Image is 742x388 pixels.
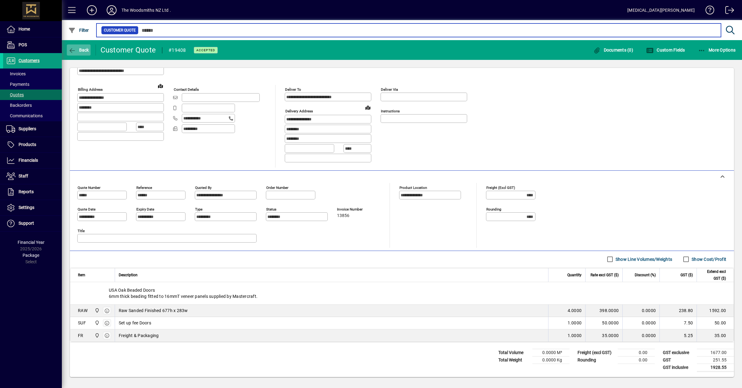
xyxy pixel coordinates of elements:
a: Invoices [3,69,62,79]
span: Financials [19,158,38,163]
span: Staff [19,173,28,178]
span: The Woodsmiths [93,307,100,314]
span: Freight & Packaging [119,332,159,339]
mat-label: Quote date [78,207,96,211]
span: Rate excl GST ($) [591,272,619,278]
td: GST inclusive [660,364,697,371]
mat-label: Title [78,228,85,233]
label: Show Cost/Profit [690,256,726,262]
mat-label: Instructions [381,109,400,113]
mat-label: Quote number [78,185,100,190]
span: Payments [6,82,29,87]
button: Add [82,5,102,16]
span: Package [23,253,39,258]
a: View on map [363,102,373,112]
mat-label: Product location [399,185,427,190]
a: Knowledge Base [701,1,714,21]
a: Communications [3,111,62,121]
mat-label: Deliver To [285,87,301,92]
span: More Options [698,48,736,52]
span: Quotes [6,92,24,97]
td: 251.55 [697,356,734,364]
span: Back [68,48,89,52]
div: 398.0000 [589,307,619,314]
div: SUF [78,320,86,326]
a: Support [3,216,62,231]
a: Suppliers [3,121,62,137]
div: [MEDICAL_DATA][PERSON_NAME] [627,5,695,15]
span: Communications [6,113,43,118]
mat-label: Quoted by [195,185,211,190]
span: 1.0000 [568,332,582,339]
mat-label: Type [195,207,203,211]
span: Extend excl GST ($) [701,268,726,282]
button: More Options [697,44,737,56]
a: Products [3,137,62,152]
td: 1677.00 [697,349,734,356]
td: 0.0000 [622,305,659,317]
a: Settings [3,200,62,215]
span: POS [19,42,27,47]
mat-label: Expiry date [136,207,154,211]
a: Financials [3,153,62,168]
span: Set up fee Doors [119,320,151,326]
mat-label: Freight (excl GST) [486,185,515,190]
a: Home [3,22,62,37]
div: 35.0000 [589,332,619,339]
td: 0.0000 [622,329,659,342]
span: 13856 [337,213,349,218]
td: 50.00 [697,317,734,329]
div: FR [78,332,83,339]
span: Products [19,142,36,147]
a: Reports [3,184,62,200]
span: Backorders [6,103,32,108]
a: Backorders [3,100,62,111]
td: 5.25 [659,329,697,342]
div: USA Oak Beaded Doors 6mm thick beading fitted to 16mmT veneer panels supplied by Mastercraft. [70,282,734,304]
button: Back [67,44,91,56]
div: The Woodsmiths NZ Ltd . [122,5,171,15]
span: Settings [19,205,34,210]
span: Reports [19,189,34,194]
button: Filter [67,25,91,36]
td: 0.00 [618,356,655,364]
button: Custom Fields [645,44,687,56]
span: Raw Sanded Finished 677h x 283w [119,307,188,314]
span: Description [119,272,138,278]
span: Custom Fields [646,48,685,52]
span: Invoice number [337,207,374,211]
span: GST ($) [680,272,693,278]
span: Suppliers [19,126,36,131]
mat-label: Deliver via [381,87,398,92]
td: Rounding [574,356,618,364]
mat-label: Order number [266,185,288,190]
a: View on map [156,81,165,91]
span: Home [19,27,30,31]
mat-label: Rounding [486,207,501,211]
app-page-header-button: Back [62,44,96,56]
span: Customer Quote [104,27,136,33]
a: Staff [3,169,62,184]
td: 0.0000 M³ [532,349,569,356]
span: Support [19,221,34,226]
span: The Woodsmiths [93,332,100,339]
a: Payments [3,79,62,90]
td: 1592.00 [697,305,734,317]
label: Show Line Volumes/Weights [614,256,672,262]
mat-label: Status [266,207,276,211]
span: Invoices [6,71,26,76]
a: Quotes [3,90,62,100]
button: Profile [102,5,122,16]
td: 35.00 [697,329,734,342]
td: GST exclusive [660,349,697,356]
a: POS [3,37,62,53]
mat-label: Reference [136,185,152,190]
td: Freight (excl GST) [574,349,618,356]
a: Logout [721,1,734,21]
div: Customer Quote [100,45,156,55]
span: Filter [68,28,89,33]
div: 50.0000 [589,320,619,326]
span: Discount (%) [635,272,656,278]
span: Item [78,272,85,278]
span: Documents (0) [593,48,633,52]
